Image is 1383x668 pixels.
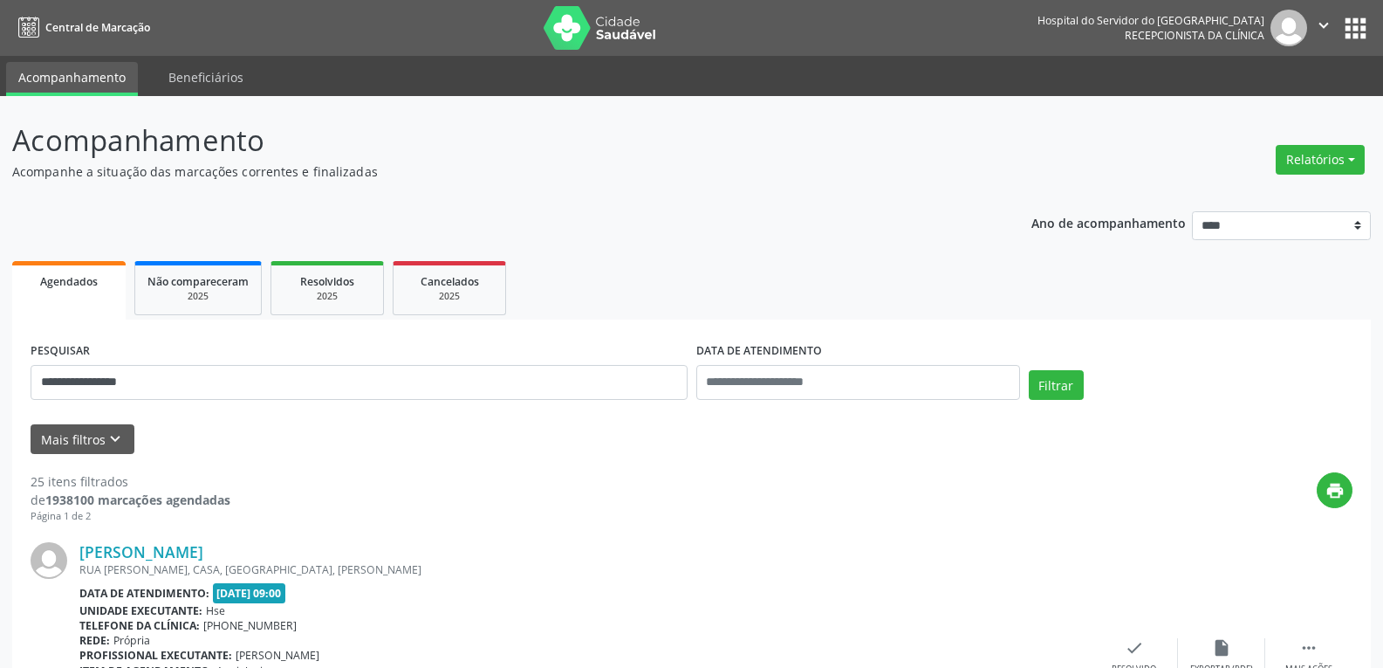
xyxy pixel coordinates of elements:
b: Unidade executante: [79,603,202,618]
img: img [31,542,67,579]
span: [PERSON_NAME] [236,648,319,663]
button: Relatórios [1276,145,1365,175]
b: Data de atendimento: [79,586,209,601]
div: 25 itens filtrados [31,472,230,491]
div: Página 1 de 2 [31,509,230,524]
p: Ano de acompanhamento [1031,211,1186,233]
p: Acompanhamento [12,119,963,162]
div: 2025 [147,290,249,303]
i: keyboard_arrow_down [106,430,125,449]
i: check [1125,638,1144,658]
b: Profissional executante: [79,648,232,663]
span: Central de Marcação [45,20,150,35]
button: print [1317,472,1352,508]
a: [PERSON_NAME] [79,542,203,561]
span: Própria [113,633,150,648]
button: Mais filtroskeyboard_arrow_down [31,424,134,455]
img: img [1270,10,1307,46]
i:  [1299,638,1318,658]
span: [DATE] 09:00 [213,583,286,603]
button:  [1307,10,1340,46]
button: Filtrar [1029,370,1084,400]
label: PESQUISAR [31,338,90,365]
div: 2025 [406,290,493,303]
span: Hse [206,603,225,618]
i: print [1325,481,1345,500]
span: Agendados [40,274,98,289]
span: Cancelados [421,274,479,289]
i:  [1314,16,1333,35]
span: Não compareceram [147,274,249,289]
div: RUA [PERSON_NAME], CASA, [GEOGRAPHIC_DATA], [PERSON_NAME] [79,562,1091,577]
button: apps [1340,13,1371,44]
a: Central de Marcação [12,13,150,42]
div: Hospital do Servidor do [GEOGRAPHIC_DATA] [1037,13,1264,28]
span: Resolvidos [300,274,354,289]
strong: 1938100 marcações agendadas [45,492,230,508]
p: Acompanhe a situação das marcações correntes e finalizadas [12,162,963,181]
a: Acompanhamento [6,62,138,96]
label: DATA DE ATENDIMENTO [696,338,822,365]
div: de [31,491,230,509]
span: [PHONE_NUMBER] [203,618,297,633]
a: Beneficiários [156,62,256,93]
span: Recepcionista da clínica [1125,28,1264,43]
b: Rede: [79,633,110,648]
b: Telefone da clínica: [79,618,200,633]
i: insert_drive_file [1212,638,1231,658]
div: 2025 [284,290,371,303]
